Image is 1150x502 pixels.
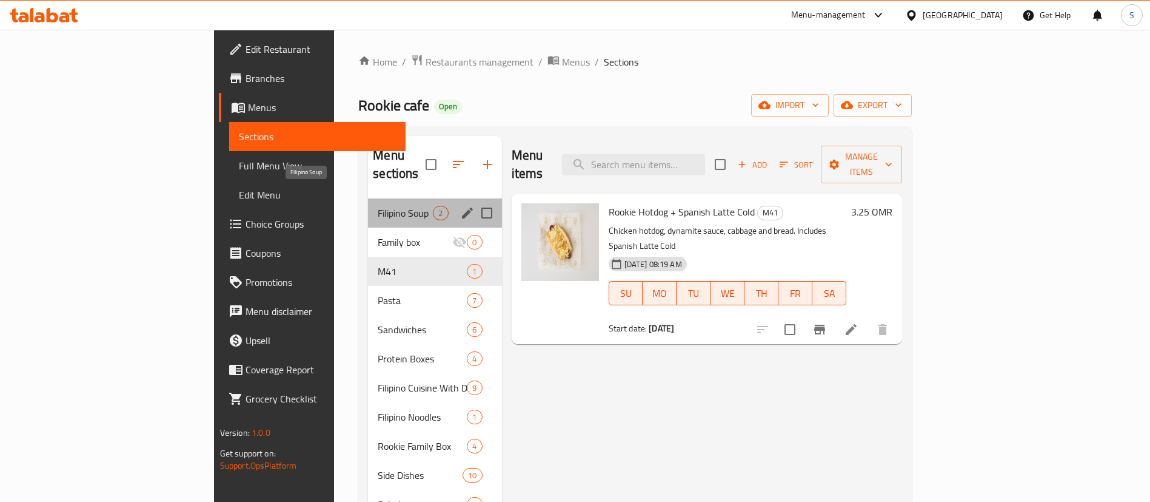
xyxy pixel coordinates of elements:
[805,315,834,344] button: Branch-specific-item
[595,55,599,69] li: /
[609,223,847,254] p: Chicken hotdog, dynamite sauce, cabbage and bread. Includes Spanish Latte Cold
[368,432,501,461] div: Rookie Family Box4
[219,384,406,413] a: Grocery Checklist
[715,285,740,302] span: WE
[368,373,501,402] div: Filipino Cuisine With Drinks9
[831,149,892,180] span: Manage items
[219,35,406,64] a: Edit Restaurant
[512,146,548,183] h2: Menu items
[749,285,774,302] span: TH
[378,235,452,249] span: Family box
[609,321,647,336] span: Start date:
[220,446,276,461] span: Get support on:
[219,297,406,326] a: Menu disclaimer
[778,281,812,305] button: FR
[777,155,816,174] button: Sort
[219,326,406,355] a: Upsell
[562,154,705,175] input: search
[239,129,396,144] span: Sections
[473,150,502,179] button: Add section
[733,155,772,174] button: Add
[252,425,270,441] span: 1.0.0
[368,315,501,344] div: Sandwiches6
[378,410,467,424] span: Filipino Noodles
[434,101,462,112] span: Open
[677,281,710,305] button: TU
[562,55,590,69] span: Menus
[220,425,250,441] span: Version:
[467,235,482,249] div: items
[246,71,396,86] span: Branches
[751,94,829,117] button: import
[736,158,769,172] span: Add
[378,351,467,366] span: Protein Boxes
[851,203,892,220] h6: 3.25 OMR
[463,470,481,481] span: 10
[229,151,406,180] a: Full Menu View
[710,281,744,305] button: WE
[219,93,406,122] a: Menus
[467,264,482,279] div: items
[246,275,396,290] span: Promotions
[219,268,406,297] a: Promotions
[368,344,501,373] div: Protein Boxes4
[433,206,448,220] div: items
[368,198,501,228] div: Filipino Soup2edit
[246,246,396,260] span: Coupons
[426,55,533,69] span: Restaurants management
[604,55,638,69] span: Sections
[467,410,482,424] div: items
[378,468,463,483] span: Side Dishes
[246,304,396,319] span: Menu disclaimer
[609,281,643,305] button: SU
[239,188,396,202] span: Edit Menu
[378,293,467,308] div: Pasta
[467,322,482,337] div: items
[368,402,501,432] div: Filipino Noodles1
[643,281,677,305] button: MO
[458,204,476,222] button: edit
[521,203,599,281] img: Rookie Hotdog + Spanish Latte Cold
[246,392,396,406] span: Grocery Checklist
[219,64,406,93] a: Branches
[378,322,467,337] span: Sandwiches
[547,54,590,70] a: Menus
[229,122,406,151] a: Sections
[649,321,674,336] b: [DATE]
[378,381,467,395] span: Filipino Cuisine With Drinks
[744,281,778,305] button: TH
[229,180,406,209] a: Edit Menu
[378,439,467,453] span: Rookie Family Box
[246,333,396,348] span: Upsell
[761,98,819,113] span: import
[378,264,467,279] span: M41
[707,152,733,177] span: Select section
[434,100,462,114] div: Open
[812,281,846,305] button: SA
[411,54,533,70] a: Restaurants management
[219,355,406,384] a: Coverage Report
[791,8,866,22] div: Menu-management
[467,237,481,248] span: 0
[733,155,772,174] span: Add item
[433,208,447,219] span: 2
[219,239,406,268] a: Coupons
[248,100,396,115] span: Menus
[467,266,481,277] span: 1
[246,217,396,231] span: Choice Groups
[844,322,858,337] a: Edit menu item
[817,285,841,302] span: SA
[368,461,501,490] div: Side Dishes10
[757,206,783,220] div: M41
[614,285,638,302] span: SU
[418,152,444,177] span: Select all sections
[467,293,482,308] div: items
